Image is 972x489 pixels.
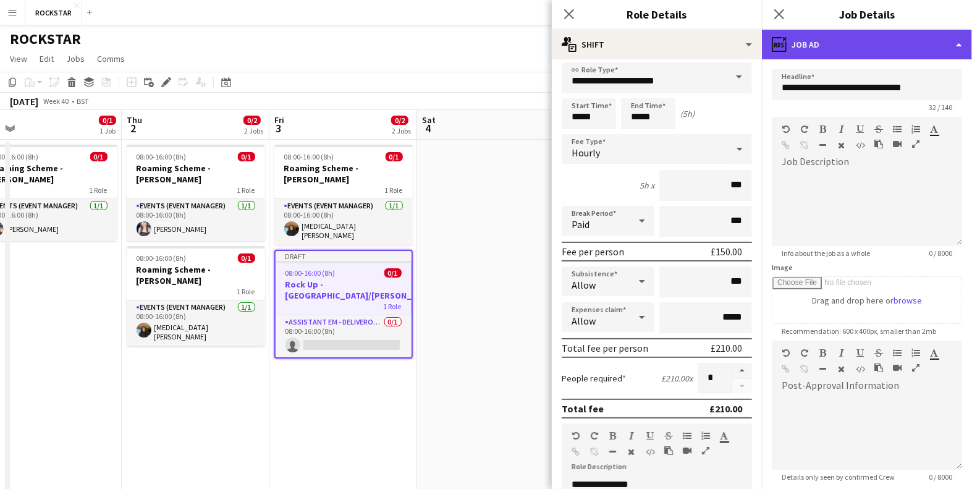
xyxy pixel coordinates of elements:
span: 0 / 8000 [919,472,962,482]
button: Paste as plain text [874,139,883,149]
div: Shift [552,30,762,59]
button: Ordered List [911,348,920,358]
button: Fullscreen [911,139,920,149]
span: Week 40 [41,96,72,106]
span: 0/1 [384,268,402,278]
span: Edit [40,53,54,64]
button: Unordered List [893,348,902,358]
h3: Rock Up - [GEOGRAPHIC_DATA]/[PERSON_NAME] [276,279,412,301]
button: Bold [819,124,827,134]
button: Insert video [893,363,902,373]
h3: Roaming Scheme - [PERSON_NAME] [127,264,265,286]
button: Italic [837,348,846,358]
div: £210.00 x [661,373,693,384]
button: Insert video [683,446,691,456]
span: Hourly [572,147,600,159]
div: 1 Job [99,126,116,135]
span: Sat [422,114,436,125]
span: 08:00-16:00 (8h) [137,152,187,161]
button: Fullscreen [911,363,920,373]
div: £210.00 [709,402,742,415]
app-job-card: Draft08:00-16:00 (8h)0/1Rock Up - [GEOGRAPHIC_DATA]/[PERSON_NAME]1 RoleAssistant EM - Deliveroo F... [274,250,413,359]
button: Text Color [720,431,729,441]
a: Edit [35,51,59,67]
div: 2 Jobs [244,126,263,135]
span: 0/1 [90,152,108,161]
span: 1 Role [237,287,255,296]
span: 0 / 8000 [919,249,962,258]
span: 08:00-16:00 (8h) [137,253,187,263]
h3: Job Details [762,6,972,22]
span: 1 Role [90,185,108,195]
span: Recommendation: 600 x 400px, smaller than 2mb [772,326,946,336]
button: Horizontal Line [609,447,617,457]
button: Paste as plain text [664,446,673,456]
div: Fee per person [562,245,624,258]
span: 3 [273,121,284,135]
span: 4 [420,121,436,135]
span: 1 Role [237,185,255,195]
button: Bold [819,348,827,358]
button: Underline [856,348,864,358]
button: Unordered List [893,124,902,134]
button: Clear Formatting [837,140,846,150]
div: £150.00 [711,245,742,258]
button: HTML Code [856,364,864,374]
span: 0/1 [238,253,255,263]
button: Undo [782,124,790,134]
div: [DATE] [10,95,38,108]
span: 0/2 [391,116,408,125]
a: Jobs [61,51,90,67]
span: 08:00-16:00 (8h) [284,152,334,161]
button: Clear Formatting [627,447,636,457]
span: Paid [572,218,590,231]
span: Jobs [66,53,85,64]
button: HTML Code [856,140,864,150]
button: Insert video [893,139,902,149]
button: Italic [837,124,846,134]
span: 0/1 [238,152,255,161]
button: Increase [732,363,752,379]
button: Text Color [930,124,939,134]
button: Horizontal Line [819,140,827,150]
span: 08:00-16:00 (8h) [285,268,336,278]
h3: Role Details [552,6,762,22]
button: Clear Formatting [837,364,846,374]
div: Total fee [562,402,604,415]
div: Draft [276,251,412,261]
button: Paste as plain text [874,363,883,373]
div: Job Ad [762,30,972,59]
span: 32 / 140 [919,103,962,112]
app-job-card: 08:00-16:00 (8h)0/1Roaming Scheme - [PERSON_NAME]1 RoleEvents (Event Manager)1/108:00-16:00 (8h)[... [127,145,265,241]
h3: Roaming Scheme - [PERSON_NAME] [274,163,413,185]
span: 0/1 [386,152,403,161]
span: 0/2 [243,116,261,125]
div: 2 Jobs [392,126,411,135]
button: Undo [782,348,790,358]
button: Ordered List [911,124,920,134]
label: People required [562,373,626,384]
span: Allow [572,279,596,291]
app-card-role: Events (Event Manager)1/108:00-16:00 (8h)[MEDICAL_DATA][PERSON_NAME] [127,300,265,346]
div: 5h x [640,180,654,191]
span: Details only seen by confirmed Crew [772,472,905,482]
button: ROCKSTAR [25,1,82,25]
button: Redo [800,124,809,134]
div: 08:00-16:00 (8h)0/1Roaming Scheme - [PERSON_NAME]1 RoleEvents (Event Manager)1/108:00-16:00 (8h)[... [127,246,265,346]
div: (5h) [680,108,695,119]
button: Undo [572,431,580,441]
app-card-role: Events (Event Manager)1/108:00-16:00 (8h)[PERSON_NAME] [127,199,265,241]
h1: ROCKSTAR [10,30,81,48]
button: Strikethrough [874,124,883,134]
span: Fri [274,114,284,125]
button: Bold [609,431,617,441]
div: £210.00 [711,342,742,354]
button: Unordered List [683,431,691,441]
button: Redo [590,431,599,441]
button: Italic [627,431,636,441]
div: Total fee per person [562,342,648,354]
span: Thu [127,114,142,125]
button: Underline [856,124,864,134]
div: BST [77,96,89,106]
